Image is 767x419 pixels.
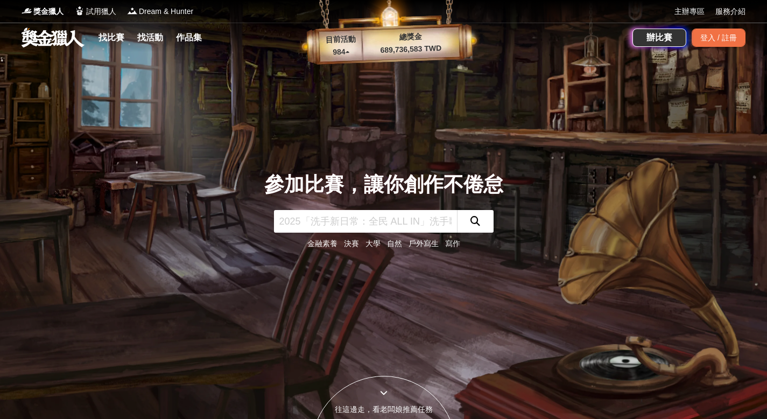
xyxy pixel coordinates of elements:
[127,6,193,17] a: LogoDream & Hunter
[139,6,193,17] span: Dream & Hunter
[133,30,167,45] a: 找活動
[632,29,686,47] a: 辦比賽
[307,239,337,248] a: 金融素養
[362,42,460,57] p: 689,736,583 TWD
[274,210,457,233] input: 2025「洗手新日常：全民 ALL IN」洗手歌全台徵選
[74,6,116,17] a: Logo試用獵人
[74,5,85,16] img: Logo
[312,404,456,415] div: 往這邊走，看老闆娘推薦任務
[86,6,116,17] span: 試用獵人
[409,239,439,248] a: 戶外寫生
[319,33,362,46] p: 目前活動
[22,6,64,17] a: Logo獎金獵人
[127,5,138,16] img: Logo
[344,239,359,248] a: 決賽
[365,239,381,248] a: 大學
[674,6,705,17] a: 主辦專區
[264,170,503,200] div: 參加比賽，讓你創作不倦怠
[715,6,745,17] a: 服務介紹
[362,30,459,44] p: 總獎金
[22,5,32,16] img: Logo
[172,30,206,45] a: 作品集
[94,30,129,45] a: 找比賽
[692,29,745,47] div: 登入 / 註冊
[319,46,363,59] p: 984 ▴
[445,239,460,248] a: 寫作
[387,239,402,248] a: 自然
[33,6,64,17] span: 獎金獵人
